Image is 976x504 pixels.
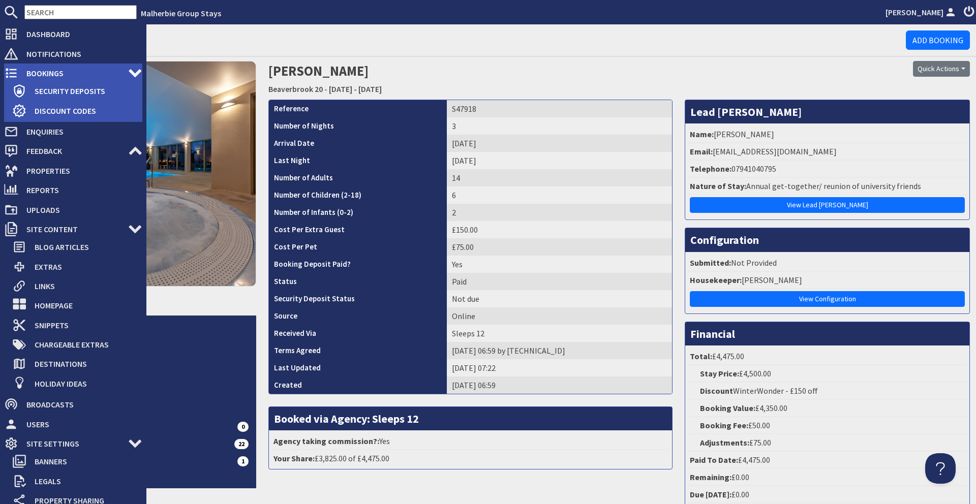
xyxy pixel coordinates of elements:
a: Site Content [4,221,142,237]
span: 22 [234,439,249,449]
span: Discount Codes [26,103,142,119]
span: Blog Articles [26,239,142,255]
td: [DATE] [447,135,672,152]
strong: Due [DATE]: [690,489,731,499]
li: £75.00 [688,434,967,452]
td: S47918 [447,100,672,117]
li: Yes [271,433,669,450]
span: Banners [26,453,142,469]
a: Chargeable Extras [12,336,142,353]
span: Legals [26,473,142,489]
li: £4,350.00 [688,400,967,417]
th: Last Night [269,152,447,169]
strong: Nature of Stay: [690,181,746,191]
span: Homepage [26,297,142,313]
h3: Booked via Agency: Sleeps 12 [269,407,672,430]
a: Enquiries [4,123,142,140]
th: Created [269,376,447,394]
strong: Booking Fee: [700,420,748,430]
th: Cost Per Extra Guest [269,221,447,238]
a: Malherbie Group Stays [141,8,221,18]
span: Enquiries [18,123,142,140]
input: SEARCH [24,5,137,19]
a: Beaverbrook 20 [268,84,323,94]
td: 2 [447,204,672,221]
span: Uploads [18,202,142,218]
span: Reports [18,182,142,198]
strong: Agency taking commission?: [273,436,379,446]
span: Site Content [18,221,128,237]
span: Destinations [26,356,142,372]
h3: Lead [PERSON_NAME] [685,100,969,123]
td: [DATE] 06:59 [447,376,672,394]
li: £3,825.00 of £4,475.00 [271,450,669,466]
a: [DATE] - [DATE] [329,84,382,94]
th: Booking Deposit Paid? [269,256,447,273]
li: [PERSON_NAME] [688,126,967,143]
a: Add Booking [906,30,970,50]
li: £4,475.00 [688,452,967,469]
td: [DATE] 06:59 by [TECHNICAL_ID] [447,342,672,359]
span: Security Deposits [26,83,142,99]
td: Yes [447,256,672,273]
td: Not due [447,290,672,307]
th: Last Updated [269,359,447,376]
td: Paid [447,273,672,290]
a: Notifications [4,46,142,62]
a: Dashboard [4,26,142,42]
strong: Email: [690,146,713,156]
td: 3 [447,117,672,135]
span: Notifications [18,46,142,62]
li: £0.00 [688,469,967,486]
td: Sleeps 12 [447,325,672,342]
th: Security Deposit Status [269,290,447,307]
li: £50.00 [688,417,967,434]
a: Homepage [12,297,142,313]
span: Feedback [18,143,128,159]
th: Terms Agreed [269,342,447,359]
a: View Configuration [690,291,965,307]
span: Bookings [18,65,128,81]
li: [PERSON_NAME] [688,272,967,289]
a: Site Settings [4,435,142,452]
th: Cost Per Pet [269,238,447,256]
li: £4,475.00 [688,348,967,365]
td: 6 [447,186,672,204]
h2: [PERSON_NAME] [268,61,732,97]
a: Discount Codes [12,103,142,119]
th: Number of Nights [269,117,447,135]
iframe: Toggle Customer Support [925,453,956,484]
strong: Name: [690,129,714,139]
strong: Housekeeper: [690,275,742,285]
a: Extras [12,259,142,275]
strong: Discount [700,386,733,396]
td: 14 [447,169,672,186]
a: Snippets [12,317,142,333]
span: 0 [237,422,249,432]
strong: Booking Value: [700,403,755,413]
th: Number of Infants (0-2) [269,204,447,221]
span: 1 [237,456,249,466]
th: Status [269,273,447,290]
a: Users [4,416,142,432]
a: Destinations [12,356,142,372]
td: £75.00 [447,238,672,256]
strong: Submitted: [690,258,731,268]
a: Uploads [4,202,142,218]
li: £0.00 [688,486,967,503]
th: Received Via [269,325,447,342]
a: Bookings [4,65,142,81]
strong: Total: [690,351,712,361]
a: Banners [12,453,142,469]
h3: Financial [685,322,969,345]
strong: Remaining: [690,472,731,482]
th: Reference [269,100,447,117]
a: Properties [4,163,142,179]
td: [DATE] 07:22 [447,359,672,376]
a: Links [12,278,142,294]
span: Chargeable Extras [26,336,142,353]
td: Online [447,307,672,325]
button: Quick Actions [913,61,970,77]
li: [EMAIL_ADDRESS][DOMAIN_NAME] [688,143,967,161]
a: Blog Articles [12,239,142,255]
